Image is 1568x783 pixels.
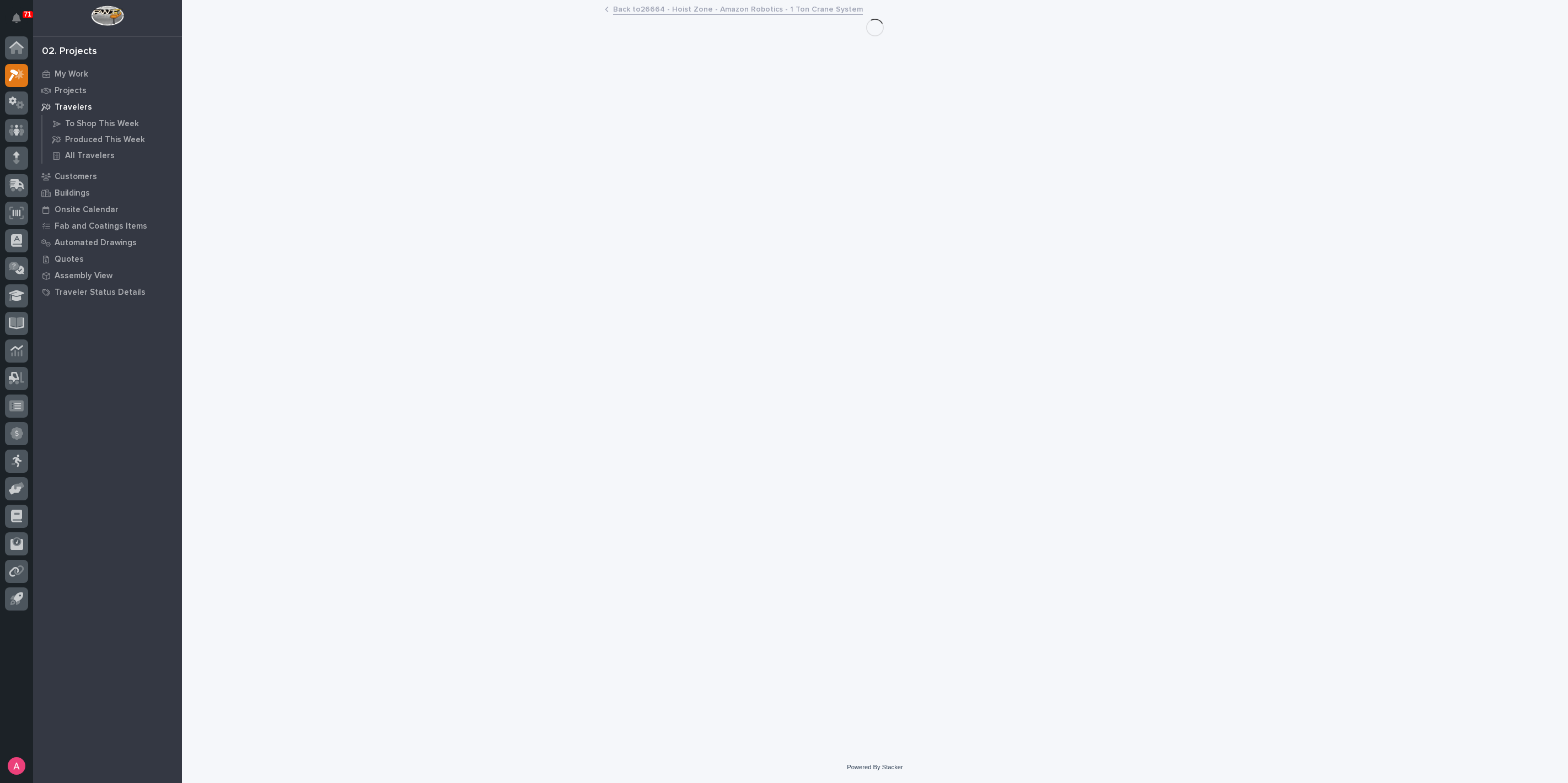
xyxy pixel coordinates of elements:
[33,82,182,99] a: Projects
[55,255,84,264] p: Quotes
[5,754,28,777] button: users-avatar
[42,116,182,131] a: To Shop This Week
[65,151,115,161] p: All Travelers
[65,135,145,145] p: Produced This Week
[33,234,182,251] a: Automated Drawings
[42,46,97,58] div: 02. Projects
[55,172,97,182] p: Customers
[65,119,139,129] p: To Shop This Week
[55,188,90,198] p: Buildings
[55,238,137,248] p: Automated Drawings
[42,148,182,163] a: All Travelers
[33,218,182,234] a: Fab and Coatings Items
[33,185,182,201] a: Buildings
[55,288,146,298] p: Traveler Status Details
[55,86,87,96] p: Projects
[42,132,182,147] a: Produced This Week
[33,251,182,267] a: Quotes
[33,168,182,185] a: Customers
[33,201,182,218] a: Onsite Calendar
[14,13,28,31] div: Notifications71
[55,102,92,112] p: Travelers
[33,284,182,300] a: Traveler Status Details
[55,271,112,281] p: Assembly View
[613,2,863,15] a: Back to26664 - Hoist Zone - Amazon Robotics - 1 Ton Crane System
[24,10,31,18] p: 71
[847,764,903,770] a: Powered By Stacker
[5,7,28,30] button: Notifications
[33,66,182,82] a: My Work
[55,205,119,215] p: Onsite Calendar
[33,267,182,284] a: Assembly View
[55,222,147,231] p: Fab and Coatings Items
[55,69,88,79] p: My Work
[33,99,182,115] a: Travelers
[91,6,123,26] img: Workspace Logo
